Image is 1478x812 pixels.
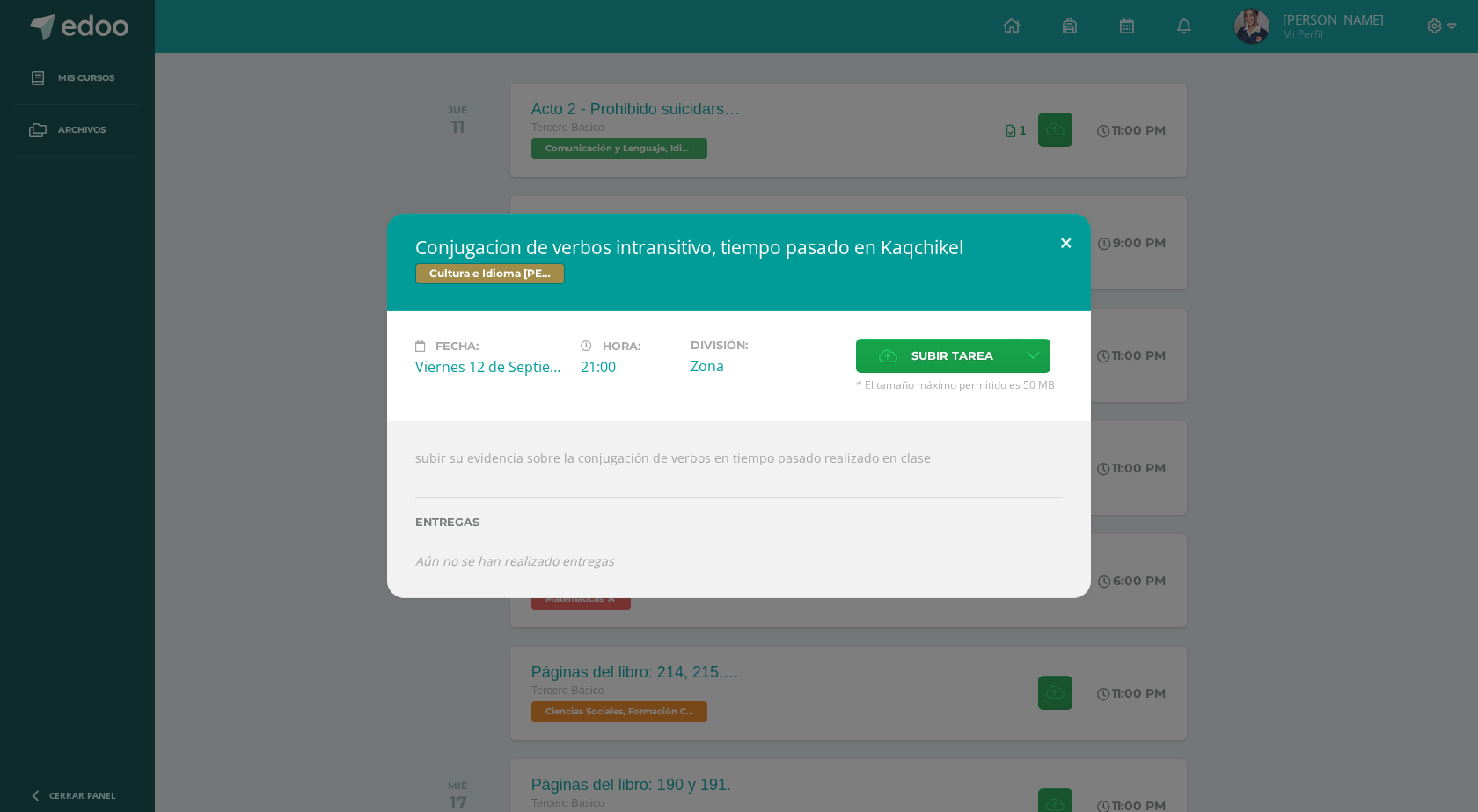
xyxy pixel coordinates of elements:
[581,357,677,377] div: 21:00
[1041,214,1091,274] button: Close (Esc)
[415,552,614,569] i: Aún no se han realizado entregas
[856,377,1063,392] span: * El tamaño máximo permitido es 50 MB
[691,356,842,376] div: Zona
[387,421,1091,598] div: subir su evidencia sobre la conjugación de verbos en tiempo pasado realizado en clase
[415,263,565,284] span: Cultura e Idioma [PERSON_NAME] o Xinca
[435,340,479,353] span: Fecha:
[603,340,640,353] span: Hora:
[691,339,842,352] label: División:
[415,235,1063,260] h2: Conjugacion de verbos intransitivo, tiempo pasado en Kaqchikel
[415,516,1063,529] label: Entregas
[415,357,567,377] div: Viernes 12 de Septiembre
[911,340,993,372] span: Subir tarea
